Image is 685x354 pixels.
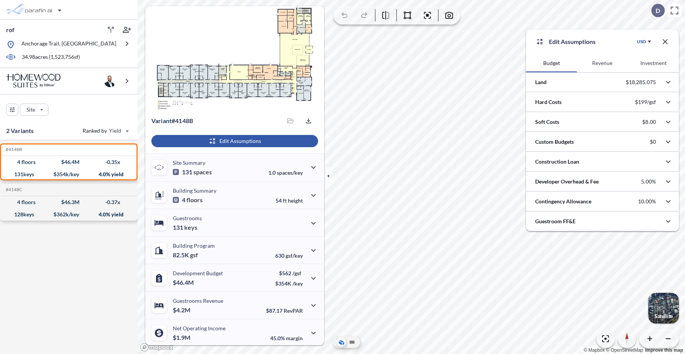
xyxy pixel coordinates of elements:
[173,334,192,341] p: $1.9M
[286,335,303,341] span: margin
[275,280,303,287] p: $354K
[606,348,643,353] a: OpenStreetMap
[526,54,577,72] button: Budget
[284,307,303,314] span: RevPAR
[173,297,223,304] p: Guestrooms Revenue
[654,313,673,319] p: Satellite
[535,218,576,225] p: Guestroom FF&E
[535,118,559,126] p: Soft Costs
[22,53,80,62] p: 34.98 acres ( 1,523,756 sf)
[21,40,116,49] p: Anchorage Trail, [GEOGRAPHIC_DATA]
[270,335,303,341] p: 45.0%
[535,178,599,185] p: Developer Overhead & Fee
[535,158,579,166] p: Construction Loan
[173,306,192,314] p: $4.2M
[645,348,683,353] a: Improve this map
[277,169,303,176] span: spaces/key
[6,26,15,34] p: rof
[173,196,203,204] p: 4
[140,343,174,352] a: Mapbox homepage
[145,6,324,110] img: Floorplans preview
[288,197,303,204] span: height
[173,270,223,276] p: Development Budget
[187,196,203,204] span: floors
[347,338,357,347] button: Site Plan
[4,147,22,152] h5: Click to copy the code
[276,197,303,204] p: 54
[283,197,287,204] span: ft
[190,251,198,259] span: gsf
[656,7,660,14] p: D
[275,252,303,259] p: 630
[268,169,303,176] p: 1.0
[648,293,679,323] img: Switcher Image
[635,99,656,106] p: $199/gsf
[173,224,197,231] p: 131
[173,168,212,176] p: 131
[4,187,22,192] h5: Click to copy the code
[20,104,49,116] button: Site
[76,125,134,137] button: Ranked by Yield
[626,79,656,86] p: $18,285,075
[535,138,574,146] p: Custom Budgets
[6,74,61,88] img: BrandImage
[641,178,656,185] p: 5.00%
[151,117,193,125] p: # 4148b
[275,270,303,276] p: $562
[292,270,301,276] span: /gsf
[535,98,562,106] p: Hard Costs
[638,198,656,205] p: 10.00%
[549,37,596,46] p: Edit Assumptions
[184,224,197,231] span: keys
[577,54,628,72] button: Revenue
[628,54,679,72] button: Investment
[637,39,646,45] div: USD
[535,78,547,86] p: Land
[104,75,116,87] img: user logo
[151,135,318,147] button: Edit Assumptions
[193,168,212,176] span: spaces
[109,127,122,135] span: Yield
[173,325,226,331] p: Net Operating Income
[584,348,605,353] a: Mapbox
[266,307,303,314] p: $87.17
[173,187,216,194] p: Building Summary
[173,279,195,286] p: $46.4M
[173,215,202,221] p: Guestrooms
[26,106,35,114] p: Site
[173,242,215,249] p: Building Program
[337,338,346,347] button: Aerial View
[650,138,656,145] p: $0
[286,252,303,259] span: gsf/key
[292,280,303,287] span: /key
[535,198,591,205] p: Contingency Allowance
[642,119,656,125] p: $8.00
[648,293,679,323] button: Switcher ImageSatellite
[173,251,198,259] p: 82.5K
[151,117,172,124] span: Variant
[173,159,205,166] p: Site Summary
[6,126,34,135] p: 2 Variants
